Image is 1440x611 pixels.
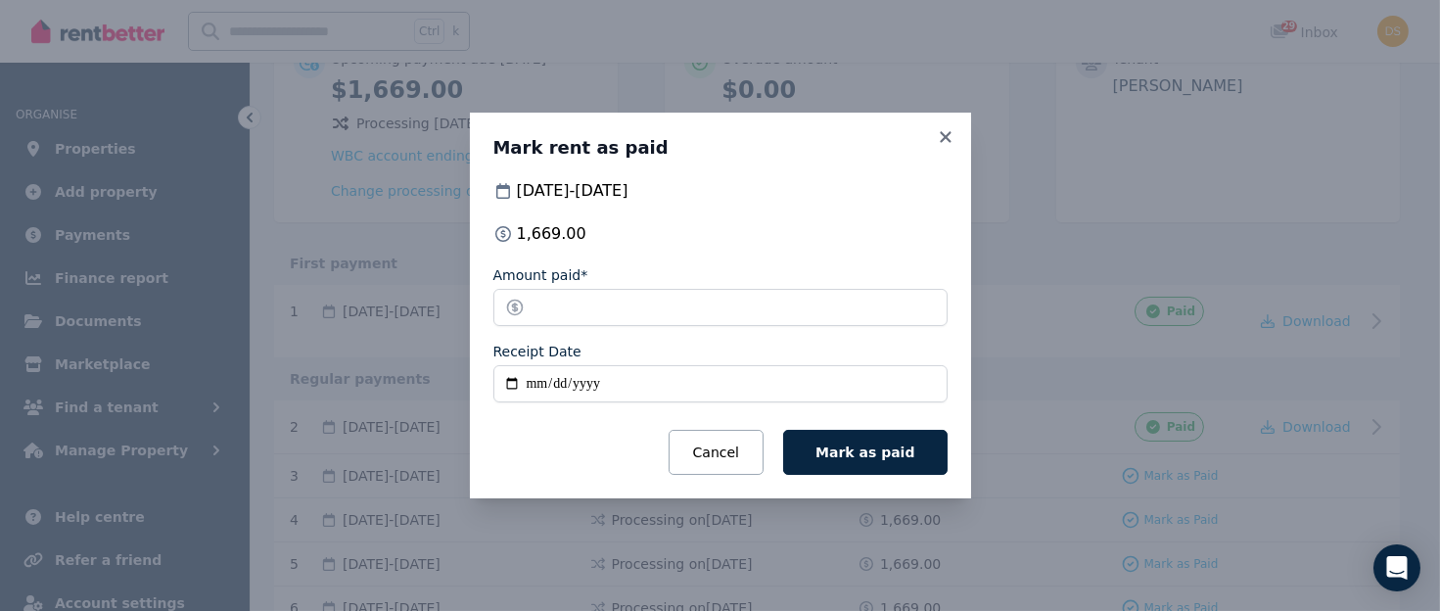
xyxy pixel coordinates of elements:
span: [DATE] - [DATE] [517,179,628,203]
h3: Mark rent as paid [493,136,948,160]
div: Open Intercom Messenger [1373,544,1420,591]
span: Mark as paid [815,445,914,460]
button: Mark as paid [783,430,947,475]
span: 1,669.00 [517,222,586,246]
button: Cancel [669,430,764,475]
label: Amount paid* [493,265,588,285]
label: Receipt Date [493,342,581,361]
